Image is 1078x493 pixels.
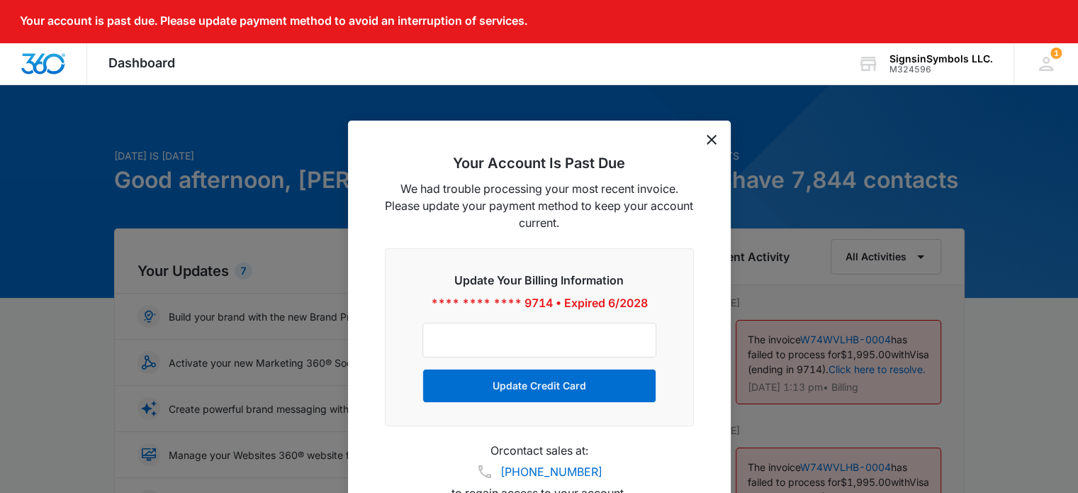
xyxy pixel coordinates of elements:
[1050,48,1062,59] div: notifications count
[437,334,641,346] iframe: Secure card payment input frame
[385,180,694,231] p: We had trouble processing your most recent invoice. Please update your payment method to keep you...
[500,463,602,480] a: [PHONE_NUMBER]
[707,135,717,145] button: dismiss this dialog
[20,14,527,28] p: Your account is past due. Please update payment method to avoid an interruption of services.
[385,155,694,172] h2: Your Account Is Past Due
[87,43,196,84] div: Dashboard
[1014,43,1078,84] div: notifications count
[108,55,175,70] span: Dashboard
[889,65,993,74] div: account id
[889,53,993,65] div: account name
[422,272,656,289] h3: Update Your Billing Information
[1050,48,1062,59] span: 1
[422,369,656,403] button: Update Credit Card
